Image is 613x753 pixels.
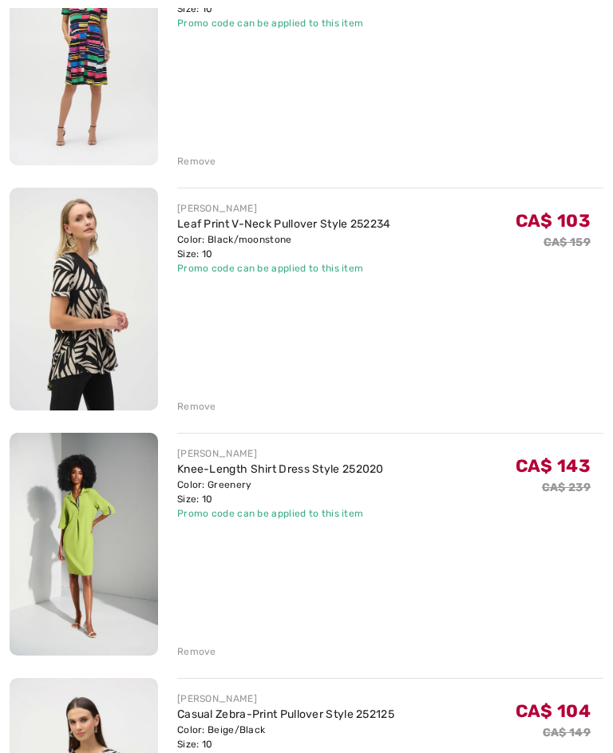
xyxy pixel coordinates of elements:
div: Promo code can be applied to this item [177,261,391,275]
a: Knee-Length Shirt Dress Style 252020 [177,462,384,476]
div: Remove [177,399,216,414]
span: CA$ 143 [516,455,591,477]
div: Remove [177,154,216,168]
s: CA$ 159 [544,236,591,249]
span: CA$ 103 [516,210,591,232]
div: [PERSON_NAME] [177,446,384,461]
a: Casual Zebra-Print Pullover Style 252125 [177,707,394,721]
div: [PERSON_NAME] [177,201,391,216]
div: Promo code can be applied to this item [177,16,363,30]
div: Color: Beige/Black Size: 10 [177,723,394,751]
div: Promo code can be applied to this item [177,506,384,521]
div: Color: Black/moonstone Size: 10 [177,232,391,261]
div: Color: Greenery Size: 10 [177,478,384,506]
a: Leaf Print V-Neck Pullover Style 252234 [177,217,391,231]
div: Remove [177,644,216,659]
s: CA$ 239 [542,481,591,494]
img: Leaf Print V-Neck Pullover Style 252234 [10,188,158,410]
span: CA$ 104 [516,700,591,722]
s: CA$ 149 [543,726,591,739]
div: [PERSON_NAME] [177,692,394,706]
img: Knee-Length Shirt Dress Style 252020 [10,433,158,656]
